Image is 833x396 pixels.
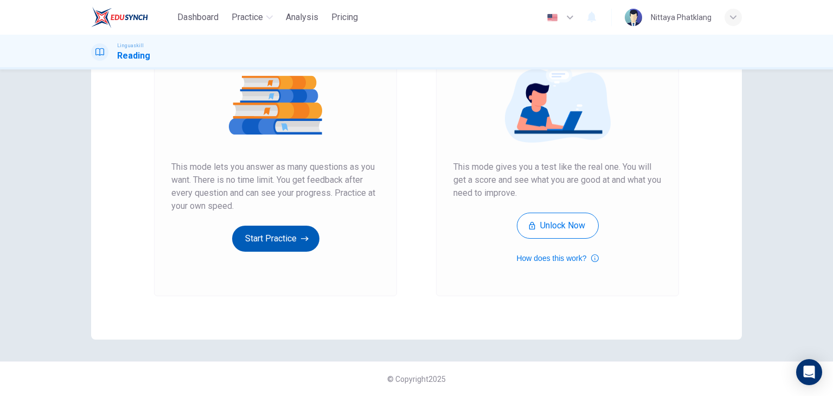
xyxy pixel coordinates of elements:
[173,8,223,27] button: Dashboard
[651,11,712,24] div: Nittaya Phatklang
[171,161,380,213] span: This mode lets you answer as many questions as you want. There is no time limit. You get feedback...
[327,8,362,27] button: Pricing
[177,11,219,24] span: Dashboard
[387,375,446,384] span: © Copyright 2025
[117,42,144,49] span: Linguaskill
[232,11,263,24] span: Practice
[517,213,599,239] button: Unlock Now
[546,14,559,22] img: en
[91,7,173,28] a: EduSynch logo
[91,7,148,28] img: EduSynch logo
[796,359,822,385] div: Open Intercom Messenger
[281,8,323,27] button: Analysis
[516,252,598,265] button: How does this work?
[453,161,662,200] span: This mode gives you a test like the real one. You will get a score and see what you are good at a...
[117,49,150,62] h1: Reading
[286,11,318,24] span: Analysis
[625,9,642,26] img: Profile picture
[227,8,277,27] button: Practice
[232,226,319,252] button: Start Practice
[331,11,358,24] span: Pricing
